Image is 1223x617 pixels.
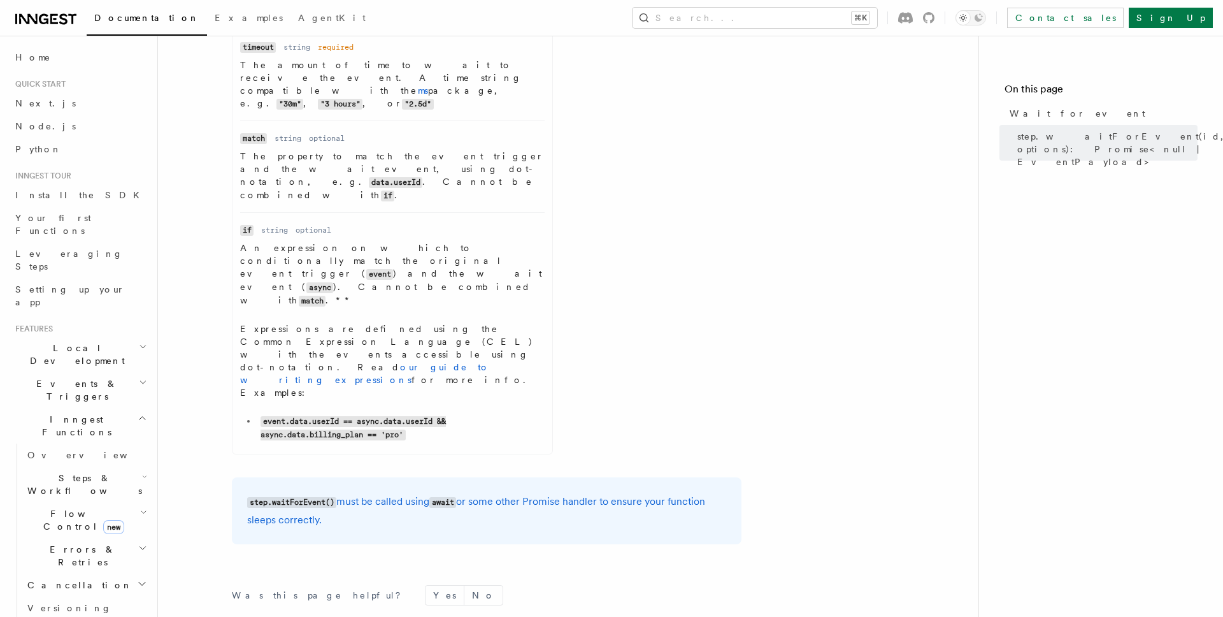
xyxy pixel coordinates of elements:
kbd: ⌘K [852,11,869,24]
p: Was this page helpful? [232,589,410,602]
dd: string [283,42,310,52]
button: Cancellation [22,574,150,597]
span: Steps & Workflows [22,472,142,497]
code: async [306,282,333,293]
code: match [240,133,267,144]
span: Next.js [15,98,76,108]
dd: optional [309,133,345,143]
code: "30m" [276,99,303,110]
p: Expressions are defined using the Common Expression Language (CEL) with the events accessible usi... [240,323,545,399]
a: Setting up your app [10,278,150,314]
span: Documentation [94,13,199,23]
span: Errors & Retries [22,543,138,569]
a: Node.js [10,115,150,138]
span: Python [15,144,62,154]
a: Sign Up [1129,8,1213,28]
span: Inngest Functions [10,413,138,439]
code: if [381,191,394,201]
code: event [366,269,393,280]
span: Flow Control [22,507,140,533]
span: Overview [27,450,159,460]
button: Events & Triggers [10,372,150,408]
a: Install the SDK [10,184,150,207]
button: Yes [426,586,464,605]
button: No [464,586,503,605]
h4: On this page [1005,82,1198,102]
a: Next.js [10,92,150,115]
a: Contact sales [1007,8,1124,28]
a: Home [10,46,150,69]
dd: string [275,133,301,143]
span: Home [15,51,51,64]
a: step.waitForEvent(id, options): Promise<null | EventPayload> [1012,125,1198,173]
span: AgentKit [298,13,366,23]
button: Inngest Functions [10,408,150,444]
span: Events & Triggers [10,377,139,403]
code: event.data.userId == async.data.userId && async.data.billing_plan == 'pro' [261,416,446,440]
span: Your first Functions [15,213,91,236]
dd: string [261,225,288,235]
a: AgentKit [290,4,373,34]
p: must be called using or some other Promise handler to ensure your function sleeps correctly. [247,493,726,529]
button: Toggle dark mode [955,10,986,25]
span: new [103,520,124,534]
span: Install the SDK [15,190,147,200]
button: Search...⌘K [633,8,877,28]
p: The amount of time to wait to receive the event. A time string compatible with the package, e.g. ... [240,59,545,110]
code: "2.5d" [402,99,433,110]
p: An expression on which to conditionally match the original event trigger ( ) and the wait event (... [240,242,545,307]
a: Your first Functions [10,207,150,242]
dd: optional [296,225,331,235]
code: await [429,497,456,508]
button: Steps & Workflows [22,467,150,502]
span: Features [10,324,53,334]
a: Leveraging Steps [10,242,150,278]
a: Wait for event [1005,102,1198,125]
span: Inngest tour [10,171,71,181]
dd: required [318,42,354,52]
span: Local Development [10,342,139,367]
code: "3 hours" [318,99,362,110]
a: ms [418,85,428,96]
span: Cancellation [22,579,132,592]
a: Examples [207,4,290,34]
p: The property to match the event trigger and the wait event, using dot-notation, e.g. . Cannot be ... [240,150,545,202]
code: timeout [240,42,276,53]
code: step.waitForEvent() [247,497,336,508]
a: Documentation [87,4,207,36]
span: Versioning [27,603,111,613]
a: Python [10,138,150,161]
button: Local Development [10,337,150,372]
span: Leveraging Steps [15,249,123,272]
a: Overview [22,444,150,467]
code: data.userId [369,177,422,188]
button: Flow Controlnew [22,502,150,538]
span: Wait for event [1010,107,1145,120]
span: Node.js [15,121,76,131]
code: if [240,225,254,236]
span: Quick start [10,79,66,89]
span: Examples [215,13,283,23]
button: Errors & Retries [22,538,150,574]
span: Setting up your app [15,284,125,307]
code: match [299,296,325,307]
